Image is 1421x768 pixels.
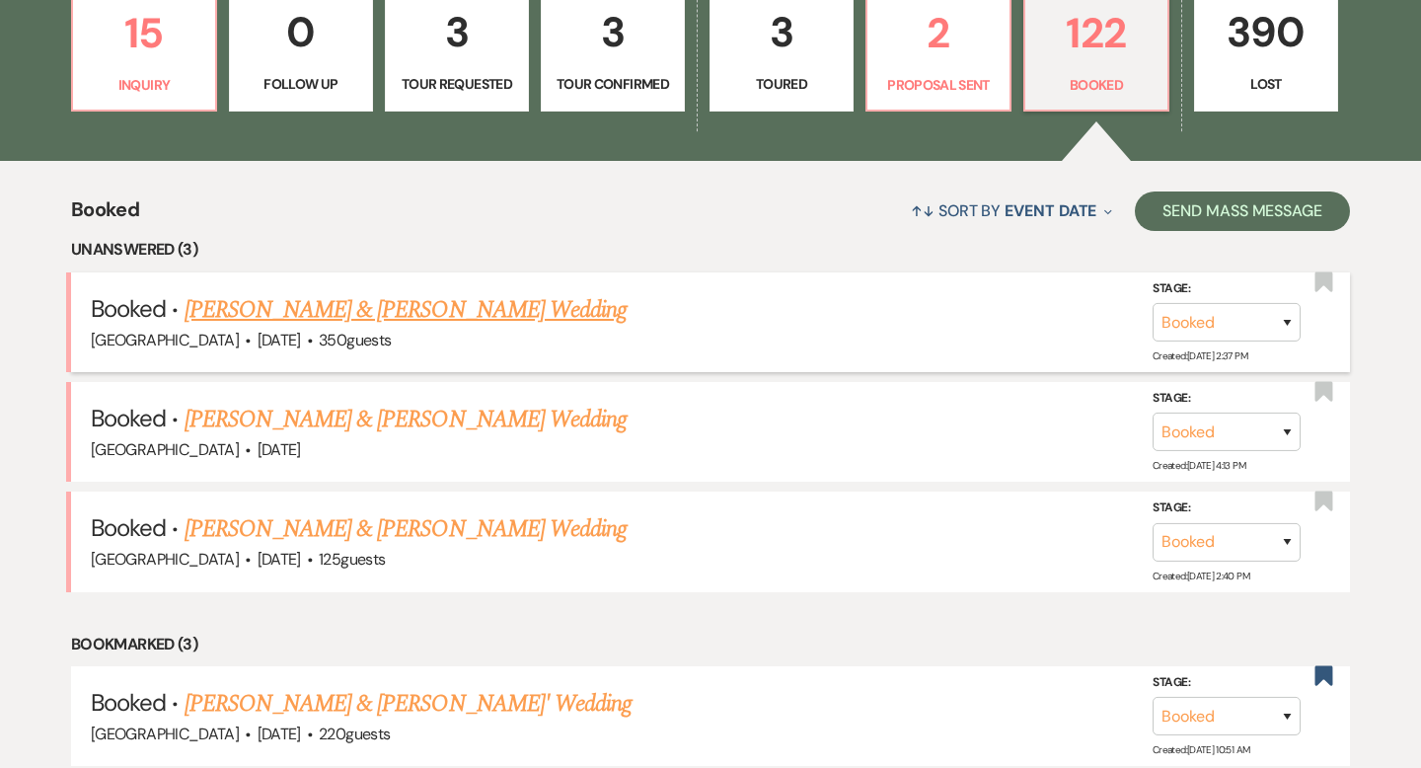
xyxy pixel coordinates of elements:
span: Booked [91,293,166,324]
span: [GEOGRAPHIC_DATA] [91,549,239,570]
a: [PERSON_NAME] & [PERSON_NAME]' Wedding [185,686,633,722]
span: Created: [DATE] 4:13 PM [1153,459,1245,472]
a: [PERSON_NAME] & [PERSON_NAME] Wedding [185,511,627,547]
span: [DATE] [258,330,301,350]
p: Follow Up [242,73,360,95]
li: Unanswered (3) [71,237,1350,263]
span: Created: [DATE] 2:37 PM [1153,349,1247,362]
p: Tour Confirmed [554,73,672,95]
span: 125 guests [319,549,385,570]
p: Booked [1037,74,1156,96]
span: [GEOGRAPHIC_DATA] [91,724,239,744]
span: 220 guests [319,724,390,744]
span: [DATE] [258,549,301,570]
span: [DATE] [258,724,301,744]
button: Send Mass Message [1135,192,1350,231]
p: Tour Requested [398,73,516,95]
span: [GEOGRAPHIC_DATA] [91,439,239,460]
span: Booked [91,512,166,543]
span: 350 guests [319,330,391,350]
p: Inquiry [85,74,203,96]
span: Booked [91,687,166,718]
span: ↑↓ [911,200,935,221]
p: Proposal Sent [879,74,998,96]
span: Booked [91,403,166,433]
p: Toured [722,73,841,95]
label: Stage: [1153,388,1301,410]
span: Created: [DATE] 10:51 AM [1153,743,1249,756]
label: Stage: [1153,672,1301,694]
a: [PERSON_NAME] & [PERSON_NAME] Wedding [185,402,627,437]
span: Created: [DATE] 2:40 PM [1153,570,1249,582]
li: Bookmarked (3) [71,632,1350,657]
span: [DATE] [258,439,301,460]
a: [PERSON_NAME] & [PERSON_NAME] Wedding [185,292,627,328]
button: Sort By Event Date [903,185,1120,237]
span: [GEOGRAPHIC_DATA] [91,330,239,350]
label: Stage: [1153,278,1301,300]
label: Stage: [1153,498,1301,519]
span: Event Date [1005,200,1096,221]
p: Lost [1207,73,1325,95]
span: Booked [71,194,139,237]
